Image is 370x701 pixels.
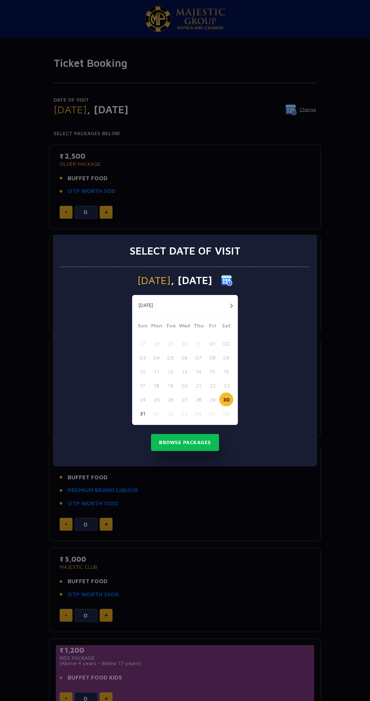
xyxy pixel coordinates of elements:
button: 23 [219,378,233,392]
button: [DATE] [134,300,157,311]
button: 27 [177,392,191,406]
button: 14 [191,364,205,378]
button: 06 [177,350,191,364]
button: 19 [163,378,177,392]
button: 27 [136,337,150,350]
button: 22 [205,378,219,392]
button: 29 [163,337,177,350]
button: 25 [150,392,163,406]
img: calender icon [221,275,233,286]
button: 03 [136,350,150,364]
button: 31 [191,337,205,350]
button: 13 [177,364,191,378]
span: Mon [150,321,163,332]
span: Sat [219,321,233,332]
button: 04 [191,406,205,420]
button: 26 [163,392,177,406]
h3: Select date of visit [129,244,240,257]
button: 15 [205,364,219,378]
button: 02 [219,337,233,350]
span: , [DATE] [171,275,212,286]
button: 04 [150,350,163,364]
button: 06 [219,406,233,420]
button: 21 [191,378,205,392]
button: 01 [205,337,219,350]
button: 16 [219,364,233,378]
span: Fri [205,321,219,332]
button: 31 [136,406,150,420]
span: Sun [136,321,150,332]
button: 05 [205,406,219,420]
button: 18 [150,378,163,392]
button: 02 [163,406,177,420]
button: 03 [177,406,191,420]
button: 01 [150,406,163,420]
button: 30 [219,392,233,406]
button: 12 [163,364,177,378]
button: Browse Packages [151,434,219,451]
button: 30 [177,337,191,350]
button: 28 [191,392,205,406]
button: 29 [205,392,219,406]
button: 28 [150,337,163,350]
span: Wed [177,321,191,332]
span: Tue [163,321,177,332]
button: 24 [136,392,150,406]
button: 07 [191,350,205,364]
button: 09 [219,350,233,364]
button: 17 [136,378,150,392]
button: 20 [177,378,191,392]
button: 08 [205,350,219,364]
button: 10 [136,364,150,378]
button: 05 [163,350,177,364]
span: [DATE] [137,275,171,286]
button: 11 [150,364,163,378]
span: Thu [191,321,205,332]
